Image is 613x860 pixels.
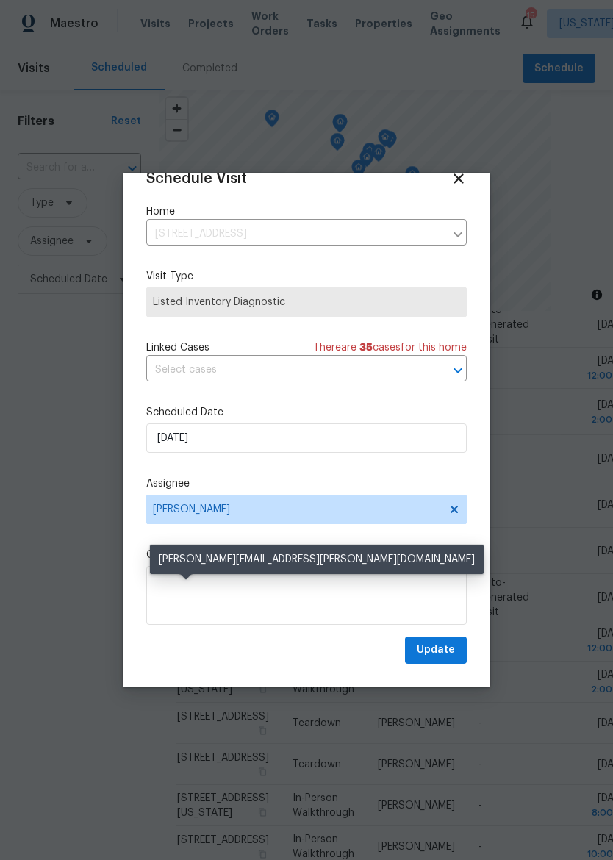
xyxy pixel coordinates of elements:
[153,504,441,515] span: [PERSON_NAME]
[146,548,467,562] label: Comments
[146,269,467,284] label: Visit Type
[146,405,467,420] label: Scheduled Date
[417,641,455,659] span: Update
[146,171,247,186] span: Schedule Visit
[451,171,467,187] span: Close
[405,637,467,664] button: Update
[448,360,468,381] button: Open
[146,204,467,219] label: Home
[146,423,467,453] input: M/D/YYYY
[146,476,467,491] label: Assignee
[146,359,426,381] input: Select cases
[150,545,484,574] div: [PERSON_NAME][EMAIL_ADDRESS][PERSON_NAME][DOMAIN_NAME]
[313,340,467,355] span: There are case s for this home
[146,223,445,246] input: Enter in an address
[153,295,460,309] span: Listed Inventory Diagnostic
[146,340,209,355] span: Linked Cases
[359,343,373,353] span: 35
